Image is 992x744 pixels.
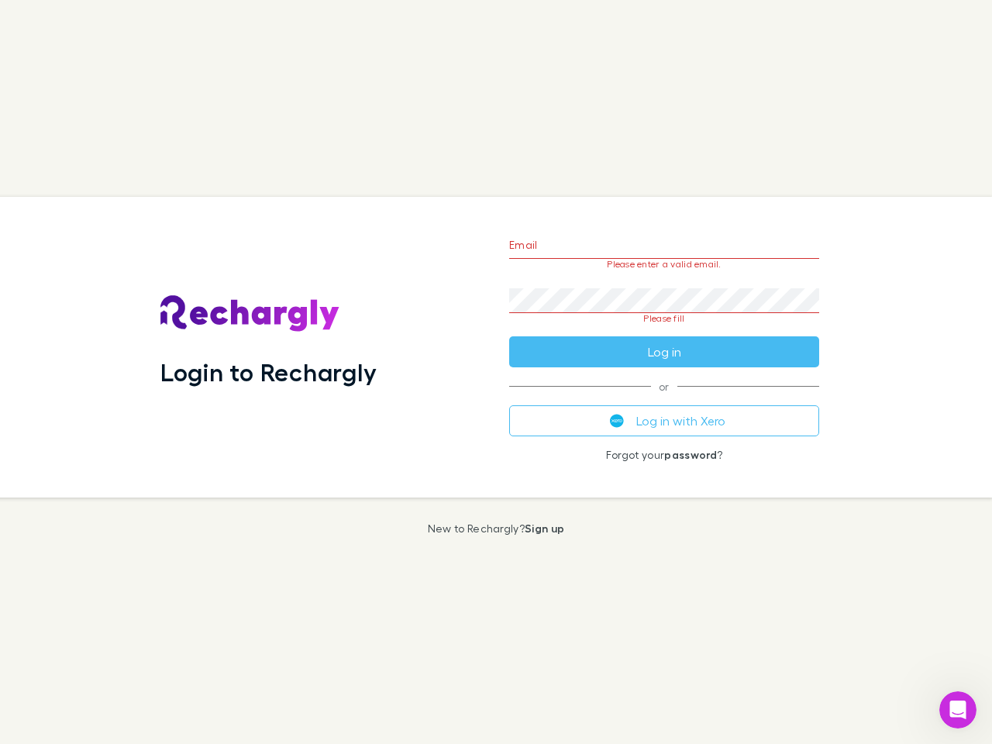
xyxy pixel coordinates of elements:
[509,405,819,436] button: Log in with Xero
[509,386,819,387] span: or
[509,259,819,270] p: Please enter a valid email.
[509,449,819,461] p: Forgot your ?
[939,691,976,728] iframe: Intercom live chat
[664,448,717,461] a: password
[509,313,819,324] p: Please fill
[610,414,624,428] img: Xero's logo
[428,522,565,535] p: New to Rechargly?
[160,357,377,387] h1: Login to Rechargly
[525,522,564,535] a: Sign up
[160,295,340,332] img: Rechargly's Logo
[509,336,819,367] button: Log in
